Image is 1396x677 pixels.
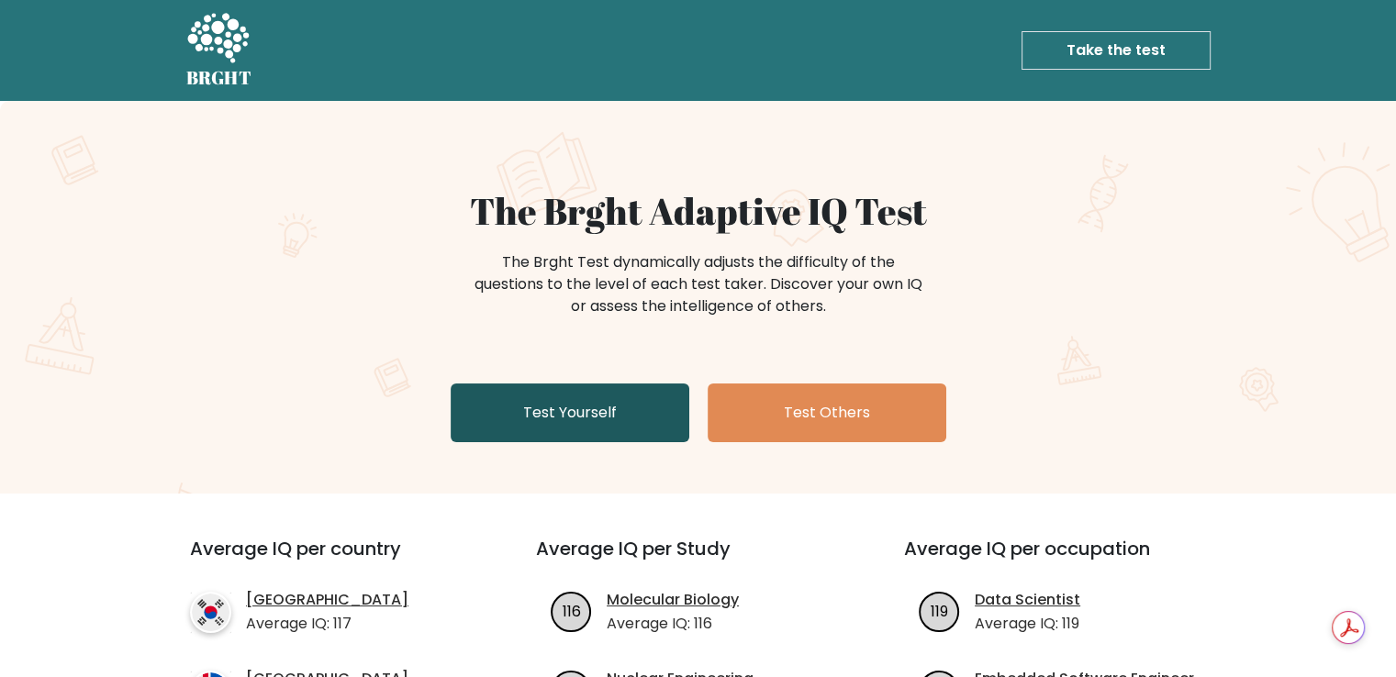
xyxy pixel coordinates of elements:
[708,383,946,442] a: Test Others
[1022,31,1211,70] a: Take the test
[563,600,581,621] text: 116
[975,589,1080,611] a: Data Scientist
[451,383,689,442] a: Test Yourself
[536,538,860,582] h3: Average IQ per Study
[246,589,408,611] a: [GEOGRAPHIC_DATA]
[190,538,470,582] h3: Average IQ per country
[251,189,1146,233] h1: The Brght Adaptive IQ Test
[607,589,739,611] a: Molecular Biology
[931,600,948,621] text: 119
[469,251,928,317] div: The Brght Test dynamically adjusts the difficulty of the questions to the level of each test take...
[975,613,1080,635] p: Average IQ: 119
[190,592,231,633] img: country
[607,613,739,635] p: Average IQ: 116
[186,67,252,89] h5: BRGHT
[904,538,1228,582] h3: Average IQ per occupation
[246,613,408,635] p: Average IQ: 117
[186,7,252,94] a: BRGHT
